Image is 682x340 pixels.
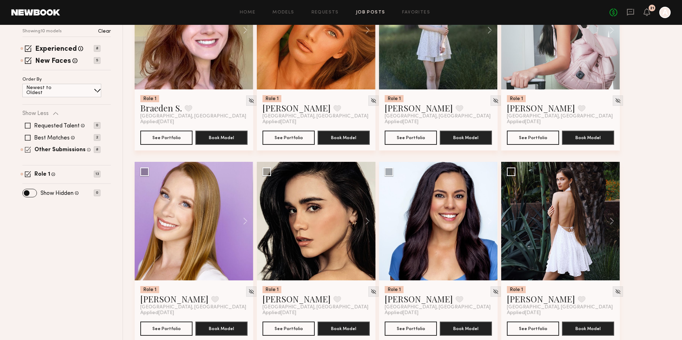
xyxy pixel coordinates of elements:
a: Book Model [195,325,248,331]
img: Unhide Model [370,98,377,104]
a: [PERSON_NAME] [507,102,575,114]
a: Book Model [195,134,248,140]
a: Requests [312,10,339,15]
a: Models [272,10,294,15]
p: 0 [94,190,101,196]
p: Clear [98,29,111,34]
img: Unhide Model [493,98,499,104]
button: See Portfolio [385,322,437,336]
span: [GEOGRAPHIC_DATA], [GEOGRAPHIC_DATA] [507,114,613,119]
button: Book Model [562,131,614,145]
p: Order By [22,77,42,82]
a: Book Model [562,325,614,331]
span: [GEOGRAPHIC_DATA], [GEOGRAPHIC_DATA] [262,305,368,310]
p: 2 [94,134,101,141]
div: Role 1 [140,286,159,293]
img: Unhide Model [493,289,499,295]
span: [GEOGRAPHIC_DATA], [GEOGRAPHIC_DATA] [507,305,613,310]
button: Book Model [195,322,248,336]
p: Show Less [22,111,49,116]
div: Role 1 [507,95,526,102]
div: Role 1 [507,286,526,293]
label: Show Hidden [40,191,74,196]
a: Braeden S. [140,102,182,114]
p: Newest to Oldest [26,86,69,95]
div: Role 1 [262,95,281,102]
a: Favorites [402,10,430,15]
button: See Portfolio [385,131,437,145]
span: [GEOGRAPHIC_DATA], [GEOGRAPHIC_DATA] [140,305,246,310]
a: Book Model [562,134,614,140]
label: Experienced [35,46,77,53]
a: [PERSON_NAME] [385,102,453,114]
p: 8 [94,146,101,153]
label: Other Submissions [34,147,86,153]
a: [PERSON_NAME] [262,293,331,305]
a: Job Posts [356,10,385,15]
p: 5 [94,57,101,64]
div: Role 1 [385,95,404,102]
div: Applied [DATE] [385,119,492,125]
div: Role 1 [262,286,281,293]
p: Showing 10 models [22,29,62,34]
button: See Portfolio [507,322,559,336]
div: Applied [DATE] [262,310,370,316]
div: Applied [DATE] [507,310,614,316]
label: Best Matches [34,135,70,141]
p: 8 [94,45,101,52]
div: Applied [DATE] [262,119,370,125]
button: Book Model [195,131,248,145]
img: Unhide Model [615,98,621,104]
a: [PERSON_NAME] [262,102,331,114]
img: Unhide Model [615,289,621,295]
span: [GEOGRAPHIC_DATA], [GEOGRAPHIC_DATA] [385,114,491,119]
span: [GEOGRAPHIC_DATA], [GEOGRAPHIC_DATA] [140,114,246,119]
img: Unhide Model [248,289,254,295]
a: [PERSON_NAME] [385,293,453,305]
span: [GEOGRAPHIC_DATA], [GEOGRAPHIC_DATA] [262,114,368,119]
div: Applied [DATE] [140,119,248,125]
div: 21 [650,6,654,10]
a: Book Model [318,134,370,140]
a: Book Model [440,134,492,140]
button: See Portfolio [262,322,315,336]
a: [PERSON_NAME] [140,293,209,305]
img: Unhide Model [248,98,254,104]
button: Book Model [440,322,492,336]
div: Applied [DATE] [140,310,248,316]
label: Role 1 [34,172,50,177]
a: A [659,7,671,18]
button: See Portfolio [140,322,193,336]
div: Applied [DATE] [385,310,492,316]
button: See Portfolio [140,131,193,145]
div: Role 1 [140,95,159,102]
label: Requested Talent [34,123,80,129]
a: [PERSON_NAME] [507,293,575,305]
button: Book Model [440,131,492,145]
a: Book Model [440,325,492,331]
p: 0 [94,122,101,129]
div: Applied [DATE] [507,119,614,125]
img: Unhide Model [370,289,377,295]
button: See Portfolio [507,131,559,145]
a: Home [240,10,256,15]
div: Role 1 [385,286,404,293]
button: Book Model [318,131,370,145]
button: See Portfolio [262,131,315,145]
button: Book Model [318,322,370,336]
span: [GEOGRAPHIC_DATA], [GEOGRAPHIC_DATA] [385,305,491,310]
a: Book Model [318,325,370,331]
label: New Faces [35,58,71,65]
p: 13 [94,171,101,177]
button: Book Model [562,322,614,336]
